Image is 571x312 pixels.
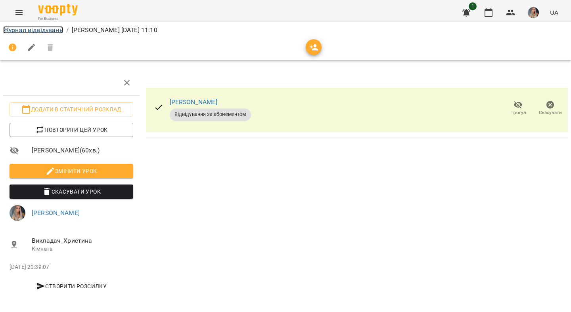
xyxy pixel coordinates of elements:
[550,8,558,17] span: UA
[16,105,127,114] span: Додати в статичний розклад
[16,166,127,176] span: Змінити урок
[10,185,133,199] button: Скасувати Урок
[469,2,477,10] span: 1
[539,109,562,116] span: Скасувати
[16,187,127,196] span: Скасувати Урок
[502,97,534,120] button: Прогул
[10,102,133,116] button: Додати в статичний розклад
[10,279,133,293] button: Створити розсилку
[32,146,133,155] span: [PERSON_NAME] ( 60 хв. )
[32,245,133,253] p: Кімната
[38,4,78,15] img: Voopty Logo
[16,125,127,135] span: Повторити цей урок
[170,98,218,106] a: [PERSON_NAME]
[10,164,133,178] button: Змінити урок
[170,111,251,118] span: Відвідування за абонементом
[10,123,133,137] button: Повторити цей урок
[32,236,133,245] span: Викладач_Христина
[38,16,78,21] span: For Business
[3,26,63,34] a: Журнал відвідувань
[32,209,80,217] a: [PERSON_NAME]
[3,25,568,35] nav: breadcrumb
[534,97,566,120] button: Скасувати
[66,25,69,35] li: /
[528,7,539,18] img: d9d45dfaca939939c7a8df8fb5c98c46.jpg
[510,109,526,116] span: Прогул
[72,25,157,35] p: [PERSON_NAME] [DATE] 11:10
[13,282,130,291] span: Створити розсилку
[10,3,29,22] button: Menu
[10,205,25,221] img: d9d45dfaca939939c7a8df8fb5c98c46.jpg
[10,263,133,271] p: [DATE] 20:39:07
[547,5,561,20] button: UA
